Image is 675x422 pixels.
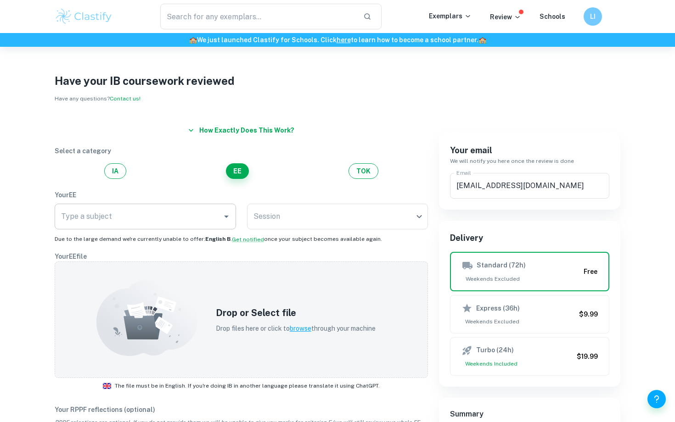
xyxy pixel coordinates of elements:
button: EE [226,163,249,179]
h5: Drop or Select file [216,306,376,320]
button: IA [104,163,126,179]
button: Get notified [232,235,264,244]
h6: Your email [450,144,609,157]
img: ic_flag_en.svg [103,383,111,389]
h6: Free [584,267,597,277]
img: Clastify logo [55,7,113,26]
label: Email [456,169,471,177]
span: Weekends Excluded [461,317,575,326]
h6: $9.99 [579,309,598,319]
button: LI [584,7,602,26]
p: Drop files here or click to through your machine [216,323,376,333]
h6: Standard (72h) [477,260,526,271]
h1: Have your IB coursework reviewed [55,72,620,89]
h6: We will notify you here once the review is done [450,157,609,166]
a: Schools [540,13,565,20]
span: 🏫 [478,36,486,44]
p: Your RPPF reflections (optional) [55,405,428,415]
h6: Express (36h) [476,303,520,313]
button: Turbo (24h)Weekends Included$19.99 [450,337,609,376]
span: Have any questions? [55,95,141,102]
span: Weekends Included [461,360,573,368]
p: Your EE file [55,251,428,261]
p: Select a category [55,146,428,156]
span: browse [290,325,311,332]
h6: LI [588,11,598,22]
h6: Summary [450,409,609,420]
button: Express (36h)Weekends Excluded$9.99 [450,295,609,333]
h6: Turbo (24h) [476,345,514,356]
a: Contact us! [110,95,141,102]
span: Weekends Excluded [462,275,580,283]
h6: $19.99 [577,351,598,361]
h6: Delivery [450,232,609,244]
button: Open [220,210,233,223]
button: Standard (72h)Weekends ExcludedFree [450,252,609,291]
button: TOK [349,163,378,179]
h6: We just launched Clastify for Schools. Click to learn how to become a school partner. [2,35,673,45]
button: Help and Feedback [647,390,666,408]
span: The file must be in English. If you're doing IB in another language please translate it using Cha... [115,382,380,390]
a: here [337,36,351,44]
input: Search for any exemplars... [160,4,356,29]
input: We'll contact you here [450,173,609,199]
span: 🏫 [189,36,197,44]
span: Due to the large demand we're currently unable to offer: . once your subject becomes available ag... [55,236,382,242]
p: Exemplars [429,11,472,21]
p: Your EE [55,190,428,200]
p: Review [490,12,521,22]
b: English B [205,236,231,242]
button: How exactly does this work? [185,122,298,139]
